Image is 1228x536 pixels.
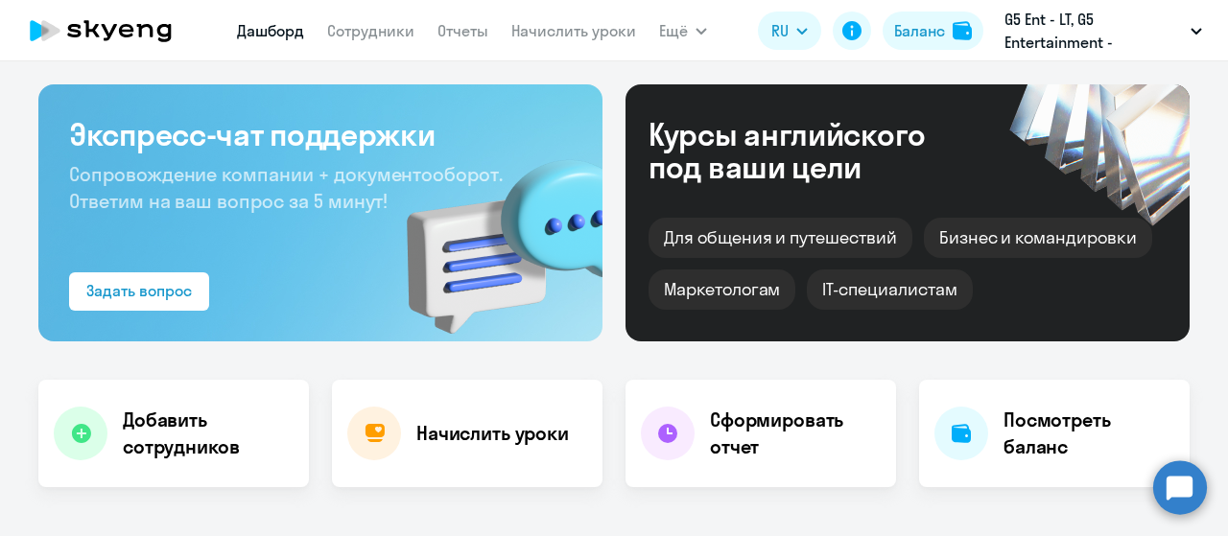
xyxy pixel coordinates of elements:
[1004,407,1174,460] h4: Посмотреть баланс
[69,115,572,153] h3: Экспресс-чат поддержки
[953,21,972,40] img: balance
[710,407,881,460] h4: Сформировать отчет
[86,279,192,302] div: Задать вопрос
[649,218,912,258] div: Для общения и путешествий
[659,12,707,50] button: Ещё
[237,21,304,40] a: Дашборд
[327,21,414,40] a: Сотрудники
[758,12,821,50] button: RU
[437,21,488,40] a: Отчеты
[807,269,972,310] div: IT-специалистам
[379,126,602,341] img: bg-img
[511,21,636,40] a: Начислить уроки
[894,19,945,42] div: Баланс
[123,407,294,460] h4: Добавить сотрудников
[649,118,977,183] div: Курсы английского под ваши цели
[69,162,503,213] span: Сопровождение компании + документооборот. Ответим на ваш вопрос за 5 минут!
[924,218,1152,258] div: Бизнес и командировки
[659,19,688,42] span: Ещё
[771,19,789,42] span: RU
[69,272,209,311] button: Задать вопрос
[883,12,983,50] button: Балансbalance
[649,269,795,310] div: Маркетологам
[995,8,1212,54] button: G5 Ent - LT, G5 Entertainment - [GEOGRAPHIC_DATA] / G5 Holdings LTD
[1004,8,1183,54] p: G5 Ent - LT, G5 Entertainment - [GEOGRAPHIC_DATA] / G5 Holdings LTD
[416,420,569,447] h4: Начислить уроки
